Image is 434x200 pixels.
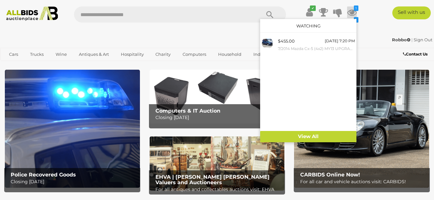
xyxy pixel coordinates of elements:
[3,6,61,21] img: Allbids.com.au
[30,60,84,70] a: [GEOGRAPHIC_DATA]
[294,70,429,188] img: CARBIDS Online Now!
[262,37,273,49] img: 54639-1a_ex.jpg
[260,36,356,54] a: $455.00 [DATE] 7:20 PM 7/2014 Mazda Cx-5 (4x2) MY13 UPGRADE 4d Wagon Blue 2.0L
[300,178,427,186] p: For all car and vehicle auctions visit: CARBIDS!
[254,6,286,23] button: Search
[414,37,432,42] a: Sign Out
[392,6,431,19] a: Sell with us
[5,60,26,70] a: Sports
[354,5,358,11] i: 1
[411,37,413,42] span: |
[117,49,148,60] a: Hospitality
[278,38,295,44] span: $455.00
[5,70,140,188] img: Police Recovered Goods
[151,49,175,60] a: Charity
[155,185,282,194] p: For all antiques and collectables auctions visit: EHVA
[325,37,355,45] div: [DATE] 7:20 PM
[5,70,140,188] a: Police Recovered Goods Police Recovered Goods Closing [DATE]
[155,108,220,114] b: Computers & IT Auction
[347,18,357,30] a: 1
[304,6,314,18] a: ✔
[5,49,22,60] a: Cars
[75,49,113,60] a: Antiques & Art
[51,49,71,60] a: Wine
[150,70,285,124] img: Computers & IT Auction
[155,174,270,186] b: EHVA | [PERSON_NAME] [PERSON_NAME] Valuers and Auctioneers
[11,178,137,186] p: Closing [DATE]
[392,37,410,42] strong: Robbo
[403,51,429,58] a: Contact Us
[392,37,411,42] a: Robbo
[278,45,355,52] small: 7/2014 Mazda Cx-5 (4x2) MY13 UPGRADE 4d Wagon Blue 2.0L
[214,49,246,60] a: Household
[249,49,278,60] a: Industrial
[11,172,76,178] b: Police Recovered Goods
[296,23,321,28] a: Watching
[294,70,429,188] a: CARBIDS Online Now! CARBIDS Online Now! For all car and vehicle auctions visit: CARBIDS!
[260,131,356,142] a: View All
[354,17,358,23] i: 1
[150,136,285,190] img: EHVA | Evans Hastings Valuers and Auctioneers
[155,114,282,122] p: Closing [DATE]
[300,172,360,178] b: CARBIDS Online Now!
[347,6,357,18] a: 1
[310,5,316,11] i: ✔
[150,136,285,190] a: EHVA | Evans Hastings Valuers and Auctioneers EHVA | [PERSON_NAME] [PERSON_NAME] Valuers and Auct...
[150,70,285,124] a: Computers & IT Auction Computers & IT Auction Closing [DATE]
[403,52,428,56] b: Contact Us
[178,49,210,60] a: Computers
[26,49,48,60] a: Trucks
